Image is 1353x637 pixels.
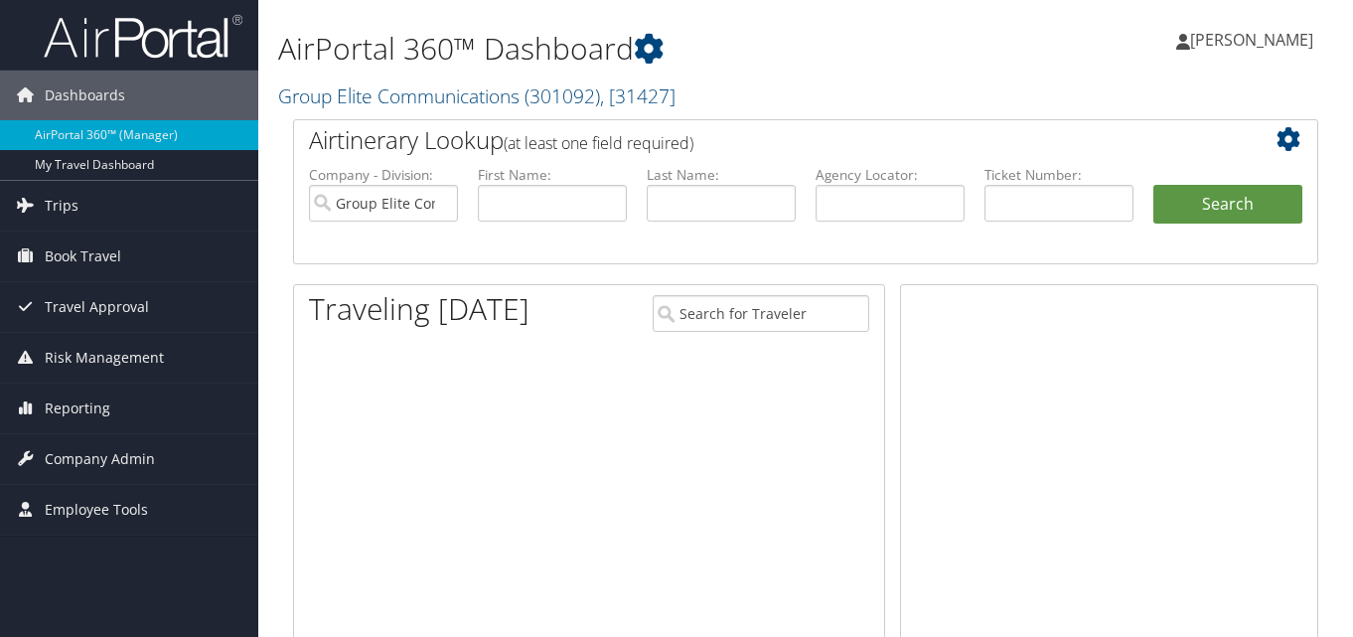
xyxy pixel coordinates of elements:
a: Group Elite Communications [278,82,676,109]
button: Search [1153,185,1302,225]
label: Agency Locator: [816,165,965,185]
span: , [ 31427 ] [600,82,676,109]
label: Ticket Number: [984,165,1133,185]
span: Travel Approval [45,282,149,332]
h1: Traveling [DATE] [309,288,529,330]
h2: Airtinerary Lookup [309,123,1217,157]
span: Reporting [45,384,110,433]
label: Company - Division: [309,165,458,185]
span: Trips [45,181,78,231]
img: airportal-logo.png [44,13,242,60]
span: Employee Tools [45,485,148,535]
span: ( 301092 ) [525,82,600,109]
span: (at least one field required) [504,132,693,154]
span: Company Admin [45,434,155,484]
span: [PERSON_NAME] [1190,29,1313,51]
input: Search for Traveler [653,295,868,332]
span: Risk Management [45,333,164,383]
span: Book Travel [45,232,121,281]
label: First Name: [478,165,627,185]
label: Last Name: [647,165,796,185]
a: [PERSON_NAME] [1176,10,1333,70]
h1: AirPortal 360™ Dashboard [278,28,981,70]
span: Dashboards [45,71,125,120]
